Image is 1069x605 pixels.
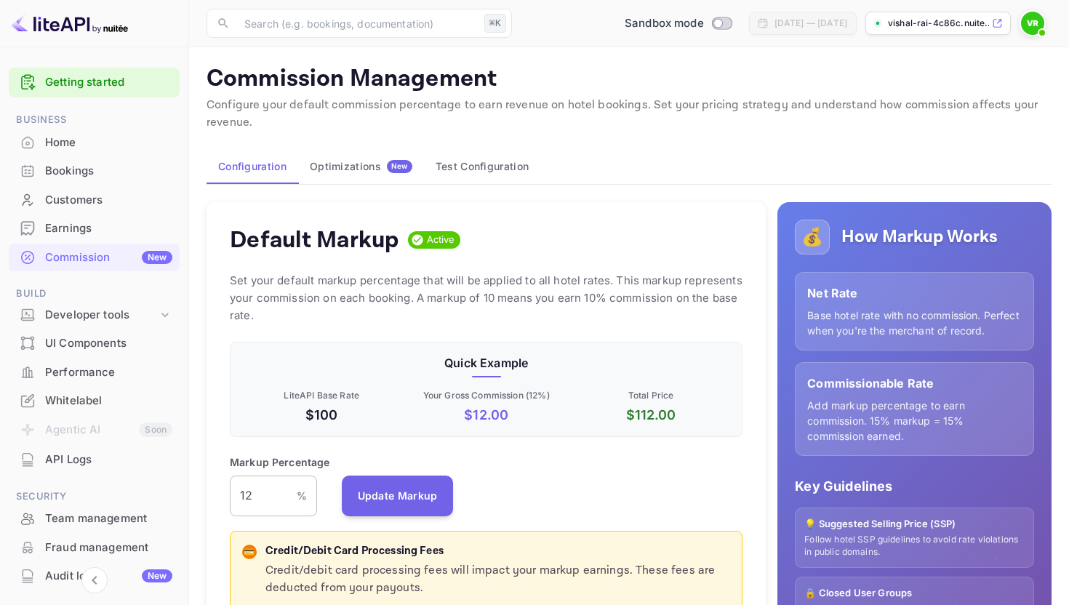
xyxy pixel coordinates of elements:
[424,149,540,184] button: Test Configuration
[625,15,704,32] span: Sandbox mode
[9,534,180,561] a: Fraud management
[9,358,180,385] a: Performance
[45,163,172,180] div: Bookings
[310,160,412,173] div: Optimizations
[9,112,180,128] span: Business
[236,9,479,38] input: Search (e.g. bookings, documentation)
[45,364,172,381] div: Performance
[9,68,180,97] div: Getting started
[9,489,180,505] span: Security
[45,74,172,91] a: Getting started
[207,97,1052,132] p: Configure your default commission percentage to earn revenue on hotel bookings. Set your pricing ...
[9,215,180,243] div: Earnings
[9,244,180,271] a: CommissionNew
[45,307,158,324] div: Developer tools
[9,129,180,157] div: Home
[45,249,172,266] div: Commission
[9,562,180,589] a: Audit logsNew
[242,389,401,402] p: LiteAPI Base Rate
[45,393,172,409] div: Whitelabel
[9,302,180,328] div: Developer tools
[81,567,108,593] button: Collapse navigation
[230,272,742,324] p: Set your default markup percentage that will be applied to all hotel rates. This markup represent...
[774,17,847,30] div: [DATE] — [DATE]
[807,284,1022,302] p: Net Rate
[242,405,401,425] p: $100
[9,446,180,474] div: API Logs
[12,12,128,35] img: LiteAPI logo
[888,17,989,30] p: vishal-rai-4c86c.nuite...
[9,505,180,533] div: Team management
[804,534,1025,558] p: Follow hotel SSP guidelines to avoid rate violations in public domains.
[45,568,172,585] div: Audit logs
[230,225,399,255] h4: Default Markup
[407,389,565,402] p: Your Gross Commission ( 12 %)
[807,374,1022,392] p: Commissionable Rate
[9,387,180,414] a: Whitelabel
[1021,12,1044,35] img: Vishal Rai
[230,476,297,516] input: 0
[807,398,1022,444] p: Add markup percentage to earn commission. 15% markup = 15% commission earned.
[45,220,172,237] div: Earnings
[9,215,180,241] a: Earnings
[9,157,180,184] a: Bookings
[484,14,506,33] div: ⌘K
[207,65,1052,94] p: Commission Management
[9,358,180,387] div: Performance
[9,562,180,590] div: Audit logsNew
[9,446,180,473] a: API Logs
[9,129,180,156] a: Home
[9,329,180,358] div: UI Components
[9,186,180,213] a: Customers
[265,562,730,597] p: Credit/debit card processing fees will impact your markup earnings. These fees are deducted from ...
[9,286,180,302] span: Build
[142,251,172,264] div: New
[801,224,823,250] p: 💰
[9,244,180,272] div: CommissionNew
[45,192,172,209] div: Customers
[795,476,1034,496] p: Key Guidelines
[45,335,172,352] div: UI Components
[45,452,172,468] div: API Logs
[9,387,180,415] div: Whitelabel
[421,233,461,247] span: Active
[45,135,172,151] div: Home
[807,308,1022,338] p: Base hotel rate with no commission. Perfect when you're the merchant of record.
[342,476,454,516] button: Update Markup
[619,15,737,32] div: Switch to Production mode
[387,161,412,171] span: New
[244,545,255,558] p: 💳
[407,405,565,425] p: $ 12.00
[230,454,330,470] p: Markup Percentage
[9,505,180,532] a: Team management
[45,510,172,527] div: Team management
[207,149,298,184] button: Configuration
[297,488,307,503] p: %
[572,405,730,425] p: $ 112.00
[804,517,1025,532] p: 💡 Suggested Selling Price (SSP)
[572,389,730,402] p: Total Price
[9,534,180,562] div: Fraud management
[142,569,172,582] div: New
[9,329,180,356] a: UI Components
[841,225,998,249] h5: How Markup Works
[804,586,1025,601] p: 🔒 Closed User Groups
[9,157,180,185] div: Bookings
[9,186,180,215] div: Customers
[265,543,730,560] p: Credit/Debit Card Processing Fees
[242,354,730,372] p: Quick Example
[45,540,172,556] div: Fraud management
